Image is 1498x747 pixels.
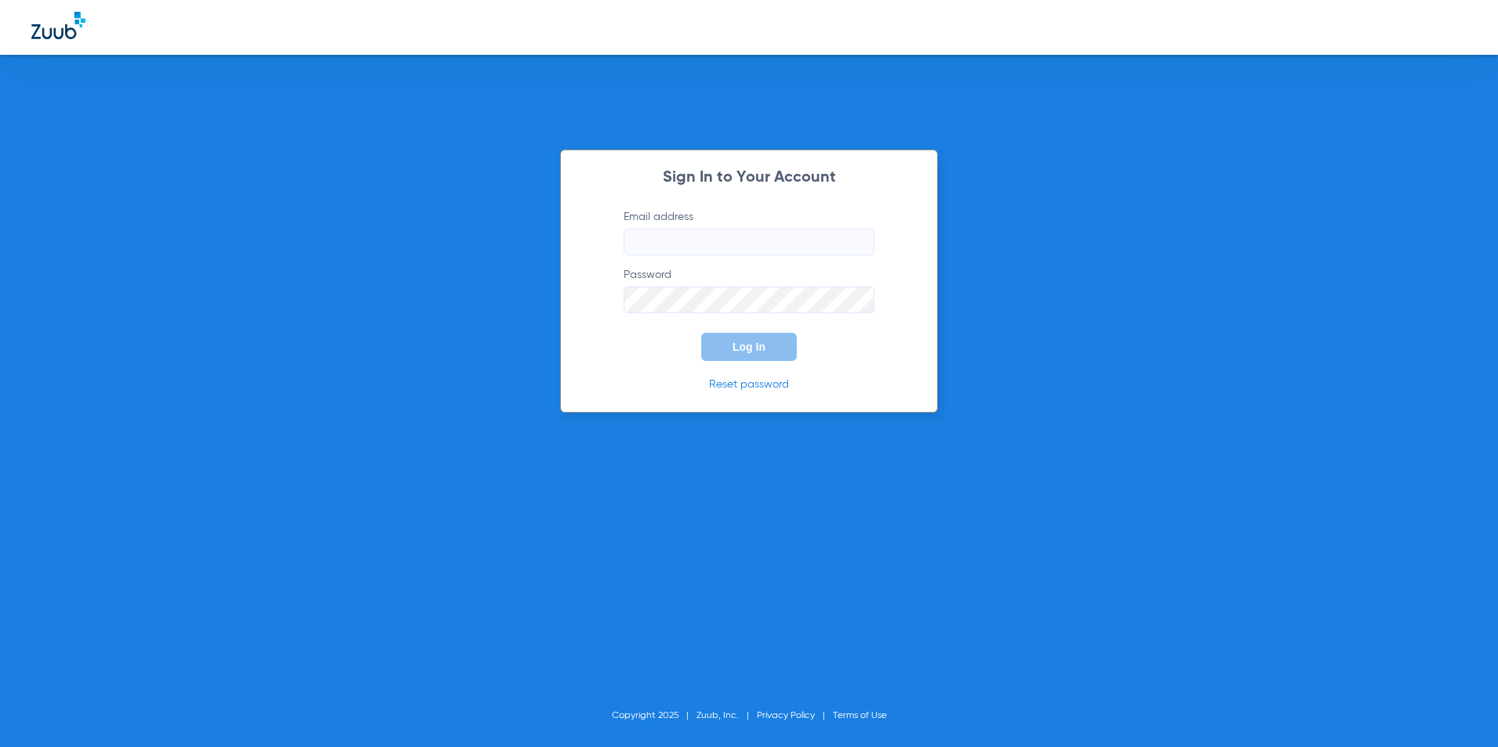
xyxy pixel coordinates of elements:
a: Privacy Policy [757,711,815,720]
li: Copyright 2025 [612,708,697,724]
h2: Sign In to Your Account [600,170,898,186]
label: Password [624,267,874,313]
img: Zuub Logo [31,12,85,39]
li: Zuub, Inc. [697,708,757,724]
button: Log In [701,333,797,361]
span: Log In [733,341,765,353]
iframe: Chat Widget [1420,672,1498,747]
input: Password [624,287,874,313]
label: Email address [624,209,874,255]
input: Email address [624,229,874,255]
a: Terms of Use [833,711,887,720]
a: Reset password [709,379,789,390]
